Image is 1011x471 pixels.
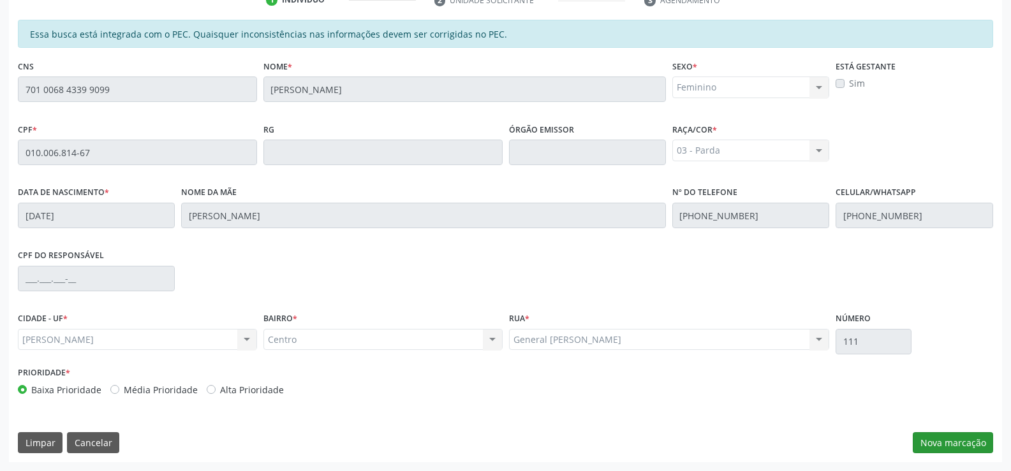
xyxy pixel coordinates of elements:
label: Sim [849,76,865,90]
label: Celular/WhatsApp [836,183,916,203]
label: CPF [18,120,37,140]
label: Nome da mãe [181,183,237,203]
input: (__) _____-_____ [836,203,993,228]
label: Número [836,309,871,329]
label: Órgão emissor [509,120,574,140]
label: Nº do Telefone [672,183,737,203]
label: Média Prioridade [124,383,198,396]
label: Nome [263,57,292,76]
label: CPF do responsável [18,246,104,266]
label: Sexo [672,57,697,76]
label: CIDADE - UF [18,309,68,329]
label: Data de nascimento [18,183,109,203]
button: Cancelar [67,432,119,454]
label: BAIRRO [263,309,297,329]
label: RG [263,120,274,140]
label: Rua [509,309,529,329]
label: Prioridade [18,363,70,383]
input: (__) _____-_____ [672,203,829,228]
button: Nova marcação [913,432,993,454]
div: Essa busca está integrada com o PEC. Quaisquer inconsistências nas informações devem ser corrigid... [18,20,993,48]
label: Alta Prioridade [220,383,284,396]
input: __/__/____ [18,203,175,228]
input: ___.___.___-__ [18,266,175,291]
label: Raça/cor [672,120,717,140]
label: Baixa Prioridade [31,383,101,396]
button: Limpar [18,432,63,454]
label: Está gestante [836,57,896,76]
label: CNS [18,57,34,76]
